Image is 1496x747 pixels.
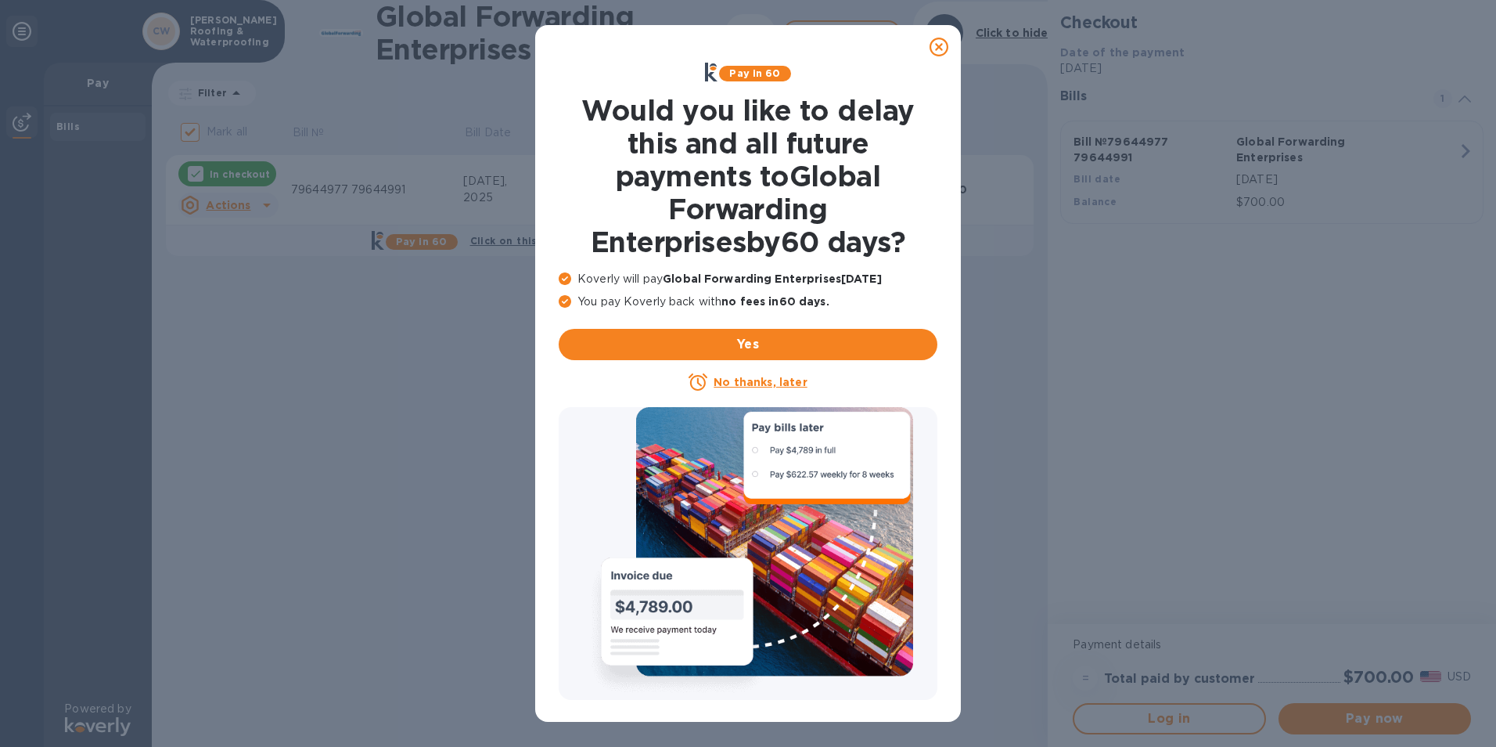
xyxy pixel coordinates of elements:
p: You pay Koverly back with [559,294,937,310]
b: Global Forwarding Enterprises [DATE] [663,272,882,285]
b: no fees in 60 days . [721,295,829,308]
button: Yes [559,329,937,360]
u: No thanks, later [714,376,807,388]
p: Koverly will pay [559,271,937,287]
span: Yes [571,335,925,354]
h1: Would you like to delay this and all future payments to Global Forwarding Enterprises by 60 days ? [559,94,937,258]
b: Pay in 60 [729,67,780,79]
